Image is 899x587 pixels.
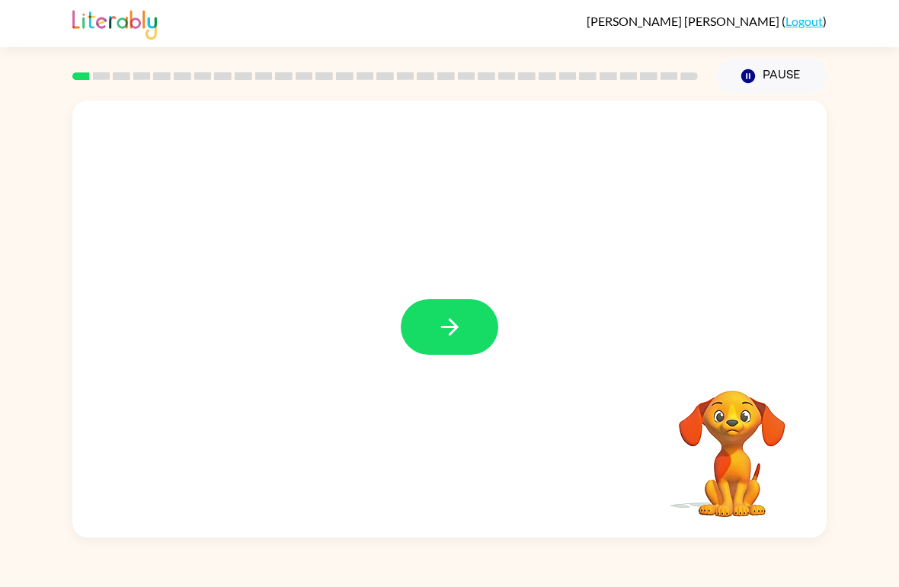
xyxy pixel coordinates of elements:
img: Literably [72,6,157,40]
button: Pause [716,59,827,94]
div: ( ) [587,14,827,28]
a: Logout [785,14,823,28]
span: [PERSON_NAME] [PERSON_NAME] [587,14,782,28]
video: Your browser must support playing .mp4 files to use Literably. Please try using another browser. [656,367,808,519]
